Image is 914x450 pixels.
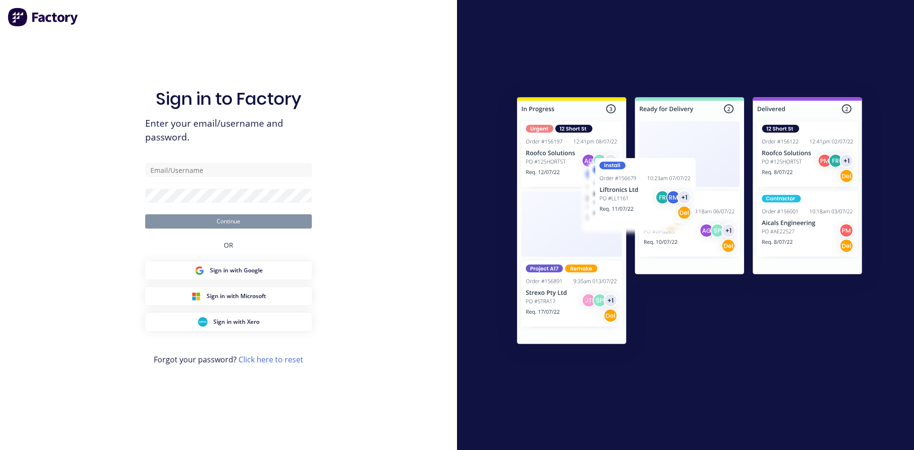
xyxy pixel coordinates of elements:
span: Forgot your password? [154,354,303,365]
div: OR [224,229,233,261]
img: Xero Sign in [198,317,208,327]
img: Sign in [496,78,883,367]
button: Xero Sign inSign in with Xero [145,313,312,331]
img: Microsoft Sign in [191,291,201,301]
button: Continue [145,214,312,229]
button: Google Sign inSign in with Google [145,261,312,280]
span: Sign in with Xero [213,318,259,326]
img: Google Sign in [195,266,204,275]
img: Factory [8,8,79,27]
h1: Sign in to Factory [156,89,301,109]
span: Sign in with Google [210,266,263,275]
span: Enter your email/username and password. [145,117,312,144]
span: Sign in with Microsoft [207,292,266,300]
a: Click here to reset [238,354,303,365]
input: Email/Username [145,163,312,177]
button: Microsoft Sign inSign in with Microsoft [145,287,312,305]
